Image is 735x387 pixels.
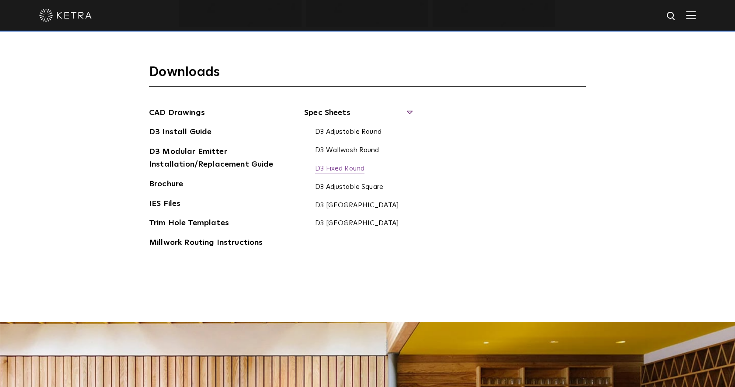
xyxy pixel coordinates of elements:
img: Hamburger%20Nav.svg [686,11,696,19]
a: D3 Fixed Round [315,164,364,174]
a: Millwork Routing Instructions [149,237,263,251]
a: D3 Modular Emitter Installation/Replacement Guide [149,146,280,172]
img: search icon [666,11,677,22]
img: ketra-logo-2019-white [39,9,92,22]
a: D3 [GEOGRAPHIC_DATA] [315,219,399,229]
a: CAD Drawings [149,107,205,121]
span: Spec Sheets [304,107,411,126]
a: Brochure [149,178,183,192]
a: D3 Adjustable Square [315,183,383,192]
a: D3 Wallwash Round [315,146,379,156]
a: Trim Hole Templates [149,217,229,231]
a: IES Files [149,198,180,212]
a: D3 [GEOGRAPHIC_DATA] [315,201,399,211]
a: D3 Adjustable Round [315,128,381,137]
h3: Downloads [149,64,586,87]
a: D3 Install Guide [149,126,211,140]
